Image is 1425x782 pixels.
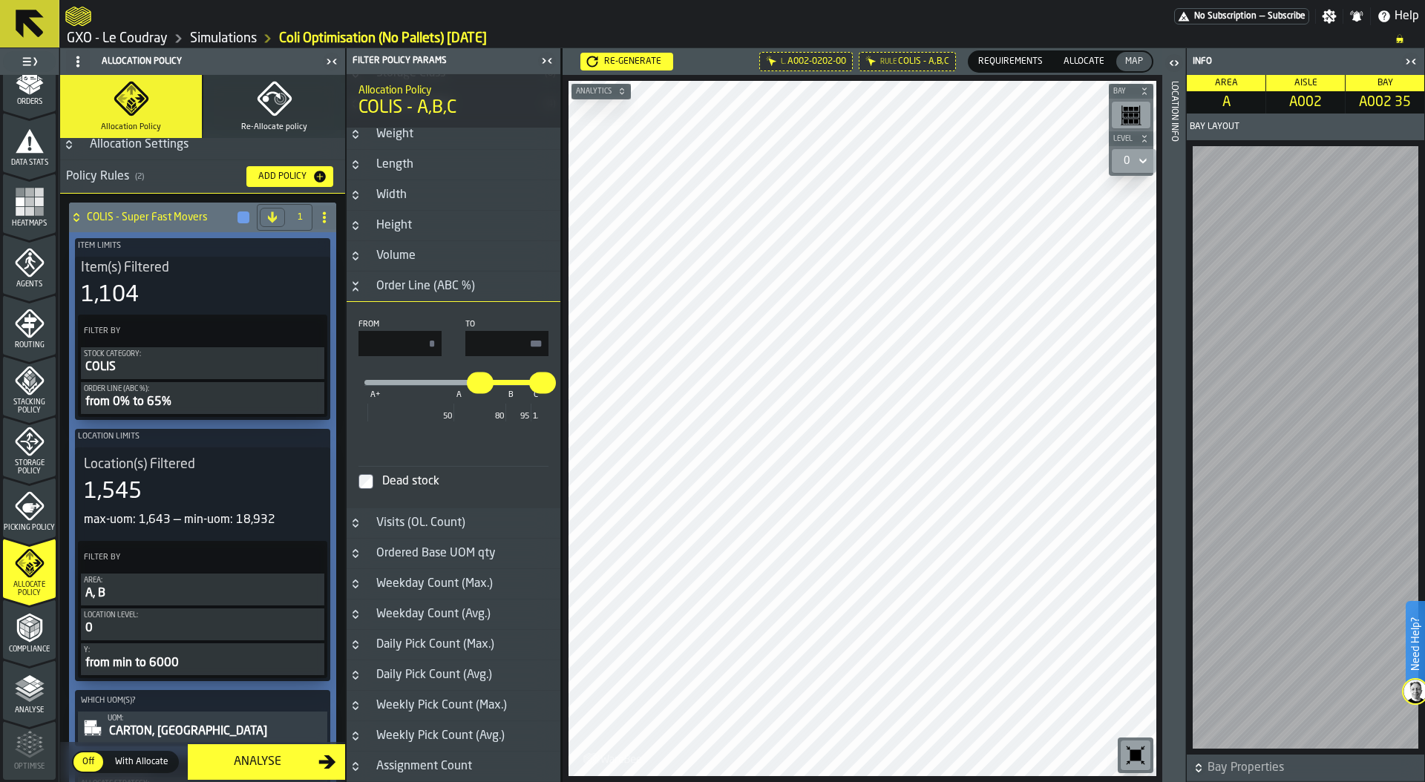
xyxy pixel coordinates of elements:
[3,341,56,349] span: Routing
[347,119,560,150] h3: title-section-Weight
[367,386,453,404] li: A+
[3,174,56,233] li: menu Heatmaps
[108,714,324,723] div: UOM:
[84,385,321,393] div: Order Line (ABC %):
[766,56,778,68] div: Hide filter
[358,368,548,460] div: input-slider-
[3,524,56,532] span: Picking Policy
[78,453,327,532] div: stat-Location(s) Filtered
[66,168,235,185] div: Policy Rules
[1259,11,1265,22] span: —
[347,752,560,782] h3: title-section-Assignment Count
[347,508,560,539] h3: title-section-Visits (OL. Count)
[76,755,100,769] span: Off
[3,459,56,476] span: Storage Policy
[197,753,318,771] div: Analyse
[350,56,537,66] div: Filter Policy Params
[367,605,499,623] div: Weekday Count (Avg.)
[537,52,557,70] label: button-toggle-Close me
[1208,759,1421,777] span: Bay Properties
[294,212,306,223] span: 1
[84,646,321,654] div: Y:
[367,545,505,562] div: Ordered Base UOM qty
[3,417,56,476] li: menu Storage Policy
[347,669,364,681] button: Button-Daily Pick Count (Avg.)-closed
[347,630,560,660] h3: title-section-Daily Pick Count (Max.)
[347,48,560,74] header: Filter Policy Params
[467,372,494,393] label: react-aria2972316888-:r78:
[3,52,56,111] li: menu Orders
[367,666,501,684] div: Daily Pick Count (Avg.)
[367,404,453,421] li: A+
[1407,602,1424,686] label: Need Help?
[3,51,56,72] label: button-toggle-Toggle Full Menu
[367,125,422,143] div: Weight
[347,721,560,752] h3: title-section-Weekly Pick Count (Avg.)
[347,578,364,590] button: Button-Weekday Count (Max.)-closed
[84,620,321,637] div: 0
[367,727,514,745] div: Weekly Pick Count (Avg.)
[347,660,560,691] h3: title-section-Daily Pick Count (Avg.)
[347,150,560,180] h3: title-section-Length
[78,712,327,743] button: UOM:CARTON, [GEOGRAPHIC_DATA]
[367,758,481,775] div: Assignment Count
[81,643,324,675] div: PolicyFilterItem-Y
[367,387,383,403] span: A+
[101,122,161,132] span: Allocation Policy
[443,412,452,421] span: 50
[347,280,364,292] button: Button-Order Line (ABC %)-open
[505,387,517,403] span: B
[347,548,364,559] button: Button-Ordered Base UOM qty-closed
[3,113,56,172] li: menu Data Stats
[60,160,345,194] h3: title-section-[object Object]
[84,576,321,585] div: Area:
[1109,99,1153,131] div: button-toolbar-undefined
[358,331,442,356] input: input-value- input-value-
[347,730,364,742] button: Button-Weekly Pick Count (Avg.)-closed
[347,189,364,201] button: Button-Width-closed
[106,752,177,772] div: thumb
[75,257,330,312] div: stat-Item(s) Filtered
[84,479,142,505] div: 1,545
[3,706,56,714] span: Analyse
[1109,84,1153,99] button: button-
[1401,53,1421,70] label: button-toggle-Close me
[3,645,56,654] span: Compliance
[367,636,503,654] div: Daily Pick Count (Max.)
[531,404,540,421] li: C
[1187,48,1424,75] header: Info
[358,474,373,489] input: InputCheckbox-label-react-aria2972316888-:r7b:
[1110,135,1137,143] span: Level
[505,404,531,421] li: B
[367,514,474,532] div: Visits (OL. Count)
[367,575,502,593] div: Weekday Count (Max.)
[81,382,324,414] div: PolicyFilterItem-Order Line (ABC %)
[1109,131,1153,146] button: button-
[972,55,1049,68] span: Requirements
[69,203,251,232] div: COLIS - Super Fast Movers
[781,58,786,66] div: L.
[347,180,560,211] h3: title-section-Width
[573,88,615,96] span: Analytics
[571,743,655,773] a: logo-header
[453,404,505,421] li: A
[505,386,531,404] li: B
[81,347,324,379] button: Stock Category:COLIS
[465,331,548,356] label: input-value-
[898,56,949,67] span: COLIS - A,B,C
[1174,8,1309,24] a: link-to-/wh/i/efd9e906-5eb9-41af-aac9-d3e075764b8d/pricing/
[1190,94,1262,111] span: A
[379,470,546,493] div: InputCheckbox-react-aria2972316888-:r7b:
[84,511,321,529] div: max-uom: 1,643 — min-uom: 18,932
[188,744,345,780] button: button-Analyse
[81,136,197,154] div: Allocation Settings
[533,412,538,421] span: 100
[453,386,505,404] li: A
[495,412,504,421] span: 80
[367,217,421,234] div: Height
[1190,122,1239,132] span: Bay Layout
[81,282,139,309] div: 1,104
[241,122,307,132] span: Re-Allocate policy
[529,372,546,393] input: react-aria2972316888-:r7a: react-aria2972316888-:r7a:
[347,128,364,140] button: Button-Weight-closed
